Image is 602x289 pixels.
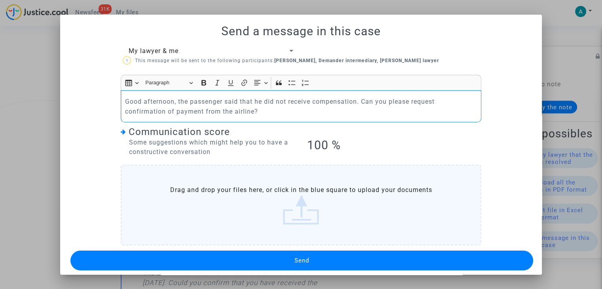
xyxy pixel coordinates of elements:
button: Send [70,251,533,270]
p: Good afternoon, the passenger said that he did not receive compensation. Can you please request c... [125,97,477,116]
div: Editor toolbar [121,75,481,90]
h1: 100 % [307,138,481,152]
p: This message will be sent to the following participants: [123,56,439,66]
h1: Send a message in this case [70,24,532,38]
b: [PERSON_NAME], Demander intermediary, [PERSON_NAME] lawyer [274,58,439,63]
span: Send [294,257,309,264]
button: Paragraph [142,77,196,89]
span: ? [125,59,128,63]
div: Rich Text Editor, main [121,90,481,122]
div: Some suggestions which might help you to have a constructive conversation [121,138,295,157]
span: My lawyer & me [129,47,179,55]
span: Communication score [129,126,230,137]
span: Paragraph [145,78,186,87]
